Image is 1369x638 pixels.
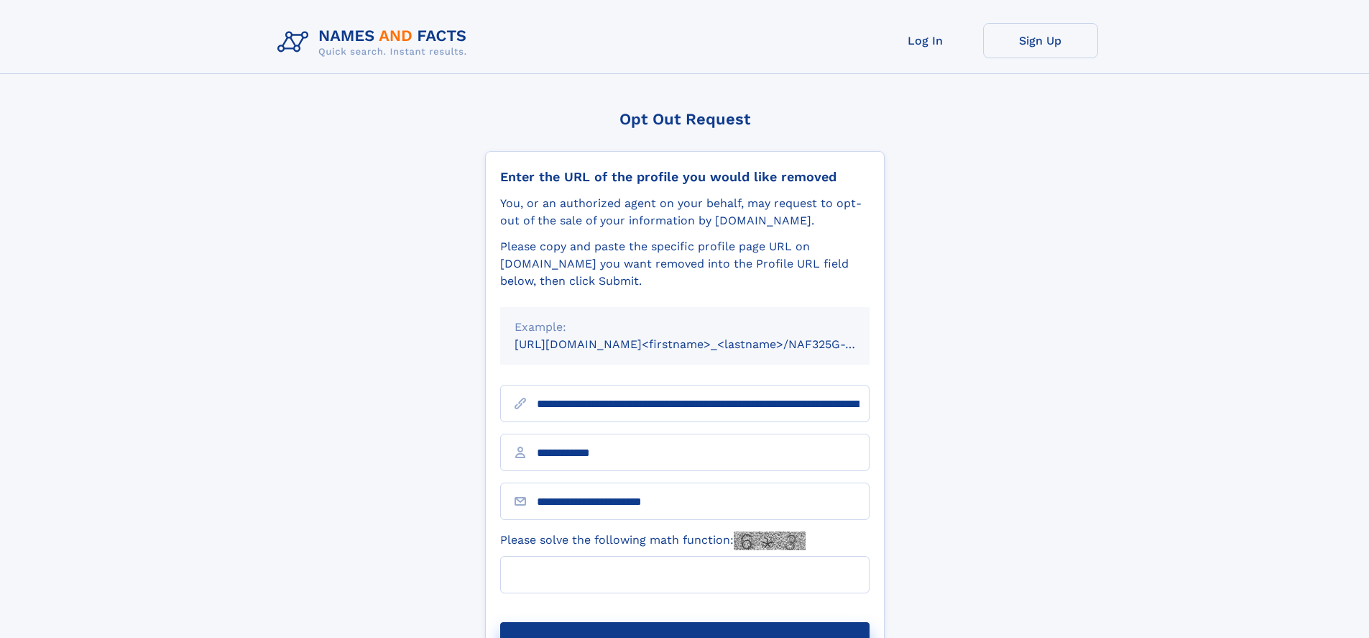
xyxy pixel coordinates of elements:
[515,319,855,336] div: Example:
[868,23,983,58] a: Log In
[485,110,885,128] div: Opt Out Request
[500,169,870,185] div: Enter the URL of the profile you would like removed
[500,195,870,229] div: You, or an authorized agent on your behalf, may request to opt-out of the sale of your informatio...
[515,337,897,351] small: [URL][DOMAIN_NAME]<firstname>_<lastname>/NAF325G-xxxxxxxx
[983,23,1098,58] a: Sign Up
[500,532,806,550] label: Please solve the following math function:
[272,23,479,62] img: Logo Names and Facts
[500,238,870,290] div: Please copy and paste the specific profile page URL on [DOMAIN_NAME] you want removed into the Pr...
